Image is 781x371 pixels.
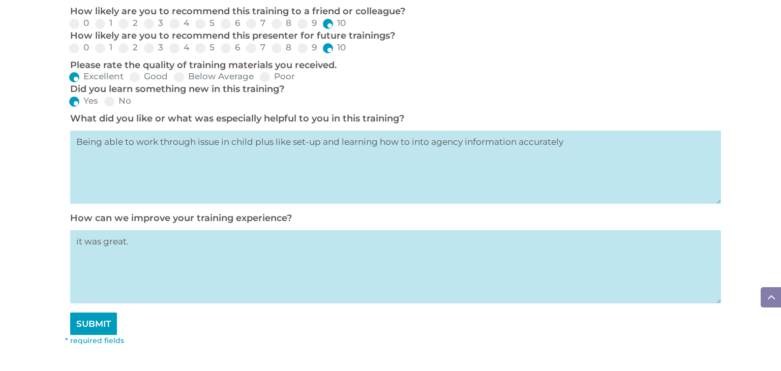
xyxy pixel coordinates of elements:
[272,43,291,52] label: 8
[297,43,317,52] label: 9
[69,97,98,105] label: Yes
[260,72,295,81] label: Poor
[221,19,240,27] label: 6
[144,43,163,52] label: 3
[70,113,404,124] label: What did you like or what was especially helpful to you in this training?
[104,97,131,105] label: No
[118,43,138,52] label: 2
[169,43,189,52] label: 4
[69,43,89,52] label: 0
[118,19,138,27] label: 2
[70,30,716,42] p: How likely are you to recommend this presenter for future trainings?
[70,212,292,224] label: How can we improve your training experience?
[221,43,240,52] label: 6
[195,43,215,52] label: 5
[69,72,124,81] label: Excellent
[95,43,112,52] label: 1
[130,72,168,81] label: Good
[174,72,254,81] label: Below Average
[246,19,265,27] label: 7
[70,6,716,18] p: How likely are you to recommend this training to a friend or colleague?
[323,43,346,52] label: 10
[272,19,291,27] label: 8
[144,19,163,27] label: 3
[246,43,265,52] label: 7
[70,83,716,96] p: Did you learn something new in this training?
[95,19,112,27] label: 1
[70,59,716,72] p: Please rate the quality of training materials you received.
[297,19,317,27] label: 9
[65,336,124,345] font: * required fields
[69,19,89,27] label: 0
[195,19,215,27] label: 5
[70,313,117,335] input: SUBMIT
[169,19,189,27] label: 4
[323,19,346,27] label: 10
